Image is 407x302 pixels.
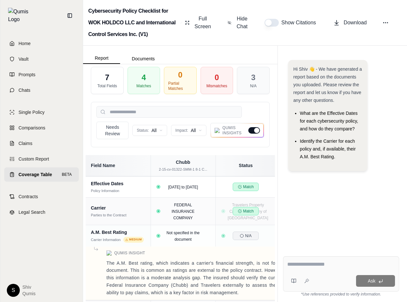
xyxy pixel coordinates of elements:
div: N/A [250,83,257,89]
span: Match [233,207,259,215]
span: Download [344,19,367,27]
p: The A.M. Best rating, which indicates a carrier's financial strength, is not found in either poli... [106,260,318,296]
span: Not specified in the document [166,231,200,242]
a: Legal Search [4,205,79,219]
div: A.M. Best Rating [91,229,145,236]
th: Field Name [86,155,151,176]
div: 0 [215,72,219,83]
a: Home [4,36,79,51]
span: Shiv [22,284,35,290]
span: BETA [60,171,74,178]
span: Prompts [18,71,35,78]
div: Partial Matches [168,81,192,91]
span: Home [18,40,31,47]
span: Identify the Carrier for each policy and, if available, their A.M. Best Rating. [300,139,356,159]
span: Impact: [175,128,188,133]
button: Hide Chat [225,12,252,33]
button: Download [331,16,369,29]
div: Mismatches [206,83,227,89]
span: All [191,127,196,134]
span: Coverage Table [18,171,52,178]
button: Impact:All [171,125,206,136]
button: Needs Review [96,122,129,139]
span: Chats [18,87,31,93]
a: Coverage TableBETA [4,167,79,182]
span: All [152,127,157,134]
span: Single Policy [18,109,44,115]
h2: Cybersecurity Policy Checklist for WOK HOLDCO LLC and International Control Services Inc. (V1) [88,5,178,40]
span: Match [233,183,259,191]
span: FEDERAL INSURANCE COMPANY [172,203,195,220]
span: Hi Shiv 👋 - We have generated a report based on the documents you uploaded. Please review the rep... [293,66,362,103]
div: Parties to the Contract [91,212,126,218]
th: Status [216,155,275,176]
a: Single Policy [4,105,79,119]
span: Custom Report [18,156,49,162]
span: What are the Effective Dates for each cybersecurity policy, and how do they compare? [300,111,358,131]
span: Status: [137,128,149,133]
div: *Use references provided to verify information. [283,292,399,297]
button: Report [83,53,120,64]
button: Ask [356,275,395,287]
a: Vault [4,52,79,66]
span: Hide Chat [235,15,249,30]
div: 3 [251,72,255,83]
a: Comparisons [4,121,79,135]
span: [DATE] to [DATE] [168,185,198,189]
div: S [7,284,20,297]
div: 0 [178,70,182,80]
img: Qumis Logo [106,250,112,256]
span: Comparisons [18,125,45,131]
span: Qumis Insights [222,125,246,136]
div: Carrier Information [91,237,121,243]
span: Medium [123,237,144,243]
div: 7 [105,72,109,83]
a: Chats [4,83,79,97]
span: Ask [368,278,375,284]
a: Claims [4,136,79,151]
span: Contracts [18,193,38,200]
a: Contracts [4,189,79,204]
span: N/A [233,232,259,240]
div: Matches [136,83,151,89]
span: Vault [18,56,29,62]
div: Chubb [155,159,212,165]
span: Claims [18,140,32,147]
span: Legal Search [18,209,45,215]
button: Full Screen [182,12,215,33]
button: Documents [120,54,166,64]
button: Collapse sidebar [65,10,75,21]
a: Prompts [4,67,79,82]
span: Show Citations [281,19,318,27]
div: Effective Dates [91,180,145,187]
span: Full Screen [193,15,212,30]
div: 2-15-cv-01322-SMM-1 8-1 C... [155,167,212,172]
div: Policy Information [91,188,119,194]
div: Total Fields [97,83,117,89]
div: 4 [142,72,146,83]
div: Carrier [91,205,145,211]
img: Qumis Logo [8,8,32,23]
img: Qumis Logo [215,128,220,133]
span: Qumis Insight [114,250,145,256]
a: Custom Report [4,152,79,166]
button: Status:All [132,125,167,136]
span: Qumis [22,290,35,297]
